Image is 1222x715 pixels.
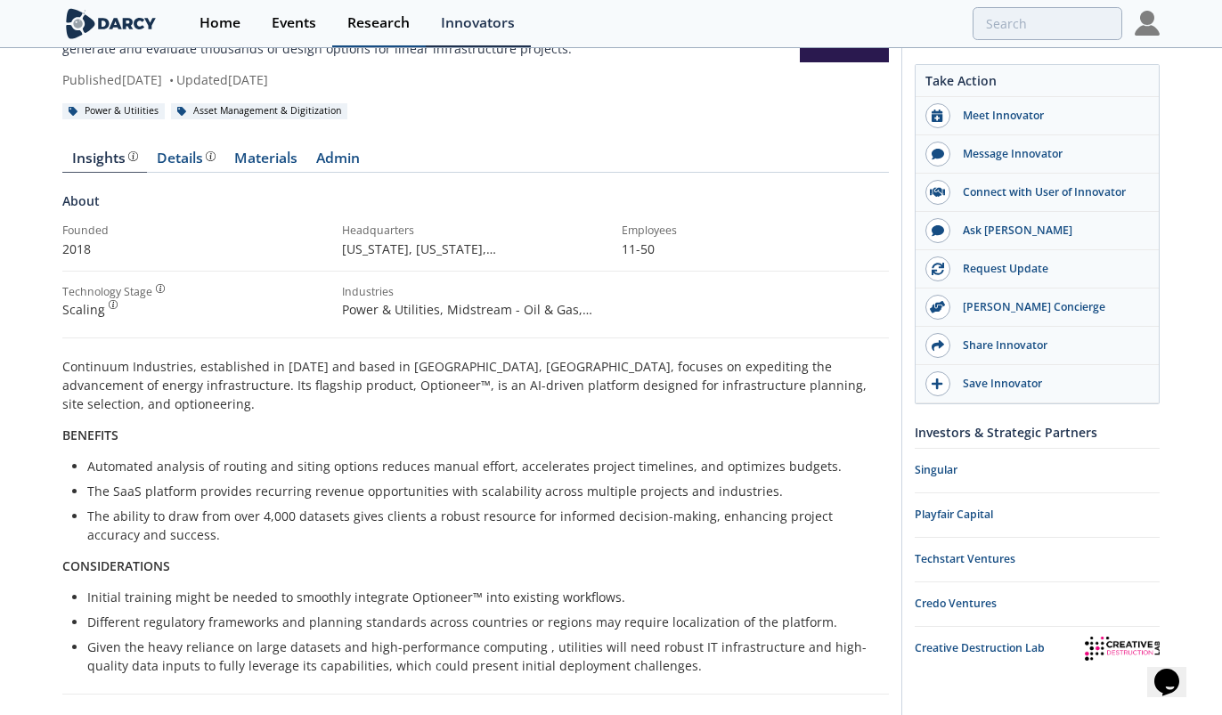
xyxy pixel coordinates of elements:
div: Employees [622,223,889,239]
a: Creative Destruction Lab Creative Destruction Lab [915,633,1160,664]
img: Creative Destruction Lab [1085,637,1160,662]
span: Power & Utilities, Midstream - Oil & Gas, Technology， Media & Telecommunications [342,301,603,337]
p: 2018 [62,240,330,258]
a: Credo Ventures [915,589,1160,620]
div: Research [347,16,410,30]
div: Share Innovator [950,337,1150,353]
div: Request Update [950,261,1150,277]
div: About [62,191,889,223]
div: Playfair Capital [915,507,1160,523]
span: • [166,71,176,88]
iframe: chat widget [1147,644,1204,697]
div: Technology Stage [62,284,152,300]
li: Different regulatory frameworks and planning standards across countries or regions may require lo... [87,613,876,631]
div: Details [157,151,216,166]
strong: CONSIDERATIONS [62,557,170,574]
a: Techstart Ventures [915,544,1160,575]
div: Home [200,16,240,30]
div: Asset Management & Digitization [171,103,347,119]
div: Industries [342,284,609,300]
a: Materials [224,151,306,173]
div: Published [DATE] Updated [DATE] [62,70,800,89]
div: Power & Utilities [62,103,165,119]
li: Automated analysis of routing and siting options reduces manual effort, accelerates project timel... [87,457,876,475]
li: Given the heavy reliance on large datasets and high-performance computing , utilities will need r... [87,638,876,675]
p: 11-50 [622,240,889,258]
li: The SaaS platform provides recurring revenue opportunities with scalability across multiple proje... [87,482,876,500]
div: Creative Destruction Lab [915,640,1085,656]
div: Take Action [916,71,1159,97]
img: information.svg [109,300,118,310]
input: Advanced Search [973,7,1122,40]
img: information.svg [128,151,138,161]
img: logo-wide.svg [62,8,159,39]
div: Investors & Strategic Partners [915,417,1160,448]
a: Details [147,151,224,173]
p: [US_STATE], [US_STATE] , [GEOGRAPHIC_DATA] [342,240,609,258]
img: information.svg [206,151,216,161]
a: Playfair Capital [915,500,1160,531]
div: Meet Innovator [950,108,1150,124]
div: Connect with User of Innovator [950,184,1150,200]
div: Ask [PERSON_NAME] [950,223,1150,239]
p: Continuum Industries, established in [DATE] and based in [GEOGRAPHIC_DATA], [GEOGRAPHIC_DATA], fo... [62,357,889,413]
div: Message Innovator [950,146,1150,162]
a: Insights [62,151,147,173]
div: Scaling [62,300,330,319]
img: information.svg [156,284,166,294]
div: Singular [915,462,1160,478]
div: Insights [72,151,138,166]
div: Headquarters [342,223,609,239]
div: Events [272,16,316,30]
div: Innovators [441,16,515,30]
li: The ability to draw from over 4,000 datasets gives clients a robust resource for informed decisio... [87,507,876,544]
button: Save Innovator [916,365,1159,403]
a: Admin [306,151,369,173]
div: Save Innovator [950,376,1150,392]
div: Techstart Ventures [915,551,1160,567]
img: Profile [1135,11,1160,36]
div: Credo Ventures [915,596,1160,612]
a: Singular [915,455,1160,486]
strong: BENEFITS [62,427,118,443]
li: Initial training might be needed to smoothly integrate Optioneer™ into existing workflows. [87,588,876,606]
div: Founded [62,223,330,239]
div: [PERSON_NAME] Concierge [950,299,1150,315]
